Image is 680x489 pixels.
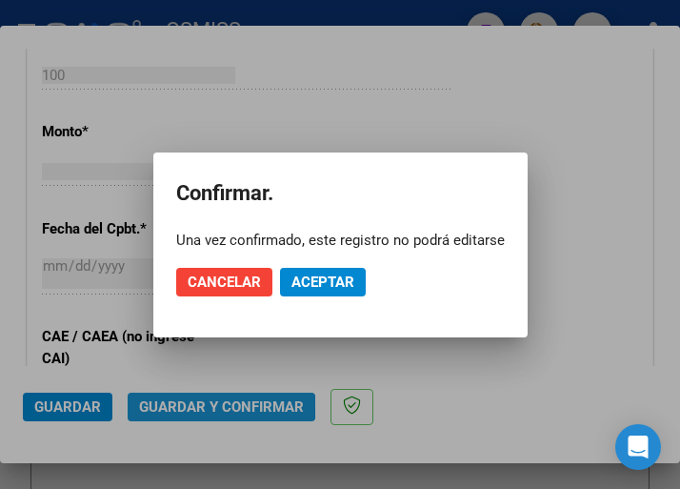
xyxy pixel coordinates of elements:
button: Cancelar [176,268,272,296]
h2: Confirmar. [176,175,505,212]
span: Aceptar [291,274,354,291]
span: Cancelar [188,274,261,291]
div: Una vez confirmado, este registro no podrá editarse [176,231,505,250]
button: Aceptar [280,268,366,296]
div: Open Intercom Messenger [615,424,661,470]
